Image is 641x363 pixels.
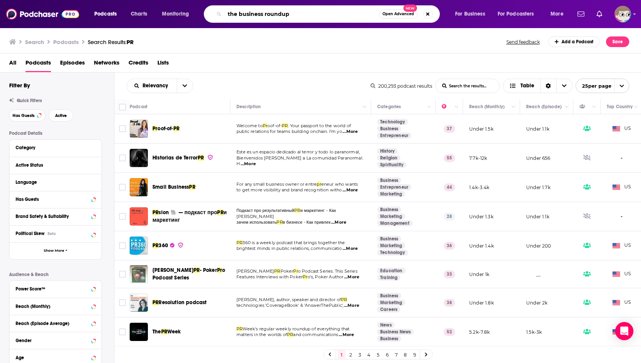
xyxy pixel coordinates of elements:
[159,299,206,306] span: Resolution podcast
[152,328,161,335] span: The
[614,6,631,22] img: User Profile
[293,332,338,337] span: and communications
[339,332,354,338] span: ...More
[276,219,282,225] span: PR
[377,207,401,213] a: Business
[562,103,571,112] button: Column Actions
[119,271,126,278] span: Toggle select row
[236,129,342,134] span: public relations for teams building onchain. I’m yo
[130,323,148,341] img: The PR Week
[576,79,629,93] button: open menu
[444,154,455,162] p: 55
[377,306,400,312] a: Careers
[377,293,401,299] a: Business
[593,8,605,21] a: Show notifications dropdown
[225,8,379,20] input: Search podcasts, credits, & more...
[9,57,16,72] a: All
[612,328,631,336] span: US
[377,220,413,226] a: Management
[178,242,184,248] img: verified Badge
[377,268,406,274] a: Education
[590,103,599,112] button: Column Actions
[17,98,42,103] span: Quick Filters
[620,154,623,163] span: -
[377,243,405,249] a: Marketing
[94,9,117,19] span: Podcasts
[282,123,288,128] span: PR
[9,272,102,277] p: Audience & Reach
[127,83,177,88] button: open menu
[614,6,631,22] span: Logged in as JeremyBonds
[94,57,119,72] a: Networks
[217,267,222,273] span: Pr
[444,299,455,306] p: 38
[341,297,347,302] span: PR
[130,237,148,255] img: PR 360
[10,242,102,259] button: Show More
[119,299,126,306] span: Toggle select row
[469,213,493,220] p: Under 1.3k
[444,213,455,220] p: 28
[49,109,73,122] button: Active
[130,294,148,312] img: PR Resolution podcast
[152,242,184,249] a: PR360
[503,79,573,93] h2: Choose View
[469,243,494,249] p: Under 1.4k
[157,125,173,132] span: oof-of-
[526,243,551,249] p: Under 200
[211,5,447,23] div: Search podcasts, credits, & more...
[16,335,95,345] button: Gender
[236,297,341,302] span: [PERSON_NAME], author, speaker and director of
[25,38,44,46] h3: Search
[177,79,193,93] button: open menu
[303,274,307,279] span: Pr
[401,350,409,359] a: 8
[130,178,148,196] img: Small Business PR
[606,36,629,47] button: Save
[48,231,56,236] div: Beta
[344,303,359,309] span: ...More
[615,322,633,340] div: Open Intercom Messenger
[53,38,79,46] h3: Podcasts
[425,103,434,112] button: Column Actions
[60,57,85,72] a: Episodes
[16,211,95,221] button: Brand Safety & Suitability
[469,271,489,278] p: Under 1k
[444,270,455,278] p: 33
[236,208,294,213] span: Подкаст про результативный
[377,184,411,190] a: Entrepreneur
[374,350,382,359] a: 5
[236,219,276,225] span: зачем использовать
[152,242,159,249] span: PR
[504,39,542,45] button: Send feedback
[579,102,590,111] div: Has Guests
[119,184,126,191] span: Toggle select row
[6,7,79,21] a: Podchaser - Follow, Share and Rate Podcasts
[469,300,494,306] p: Under 1.8k
[469,184,490,191] p: 1.4k-3.4k
[152,209,228,224] a: PRslon 🐘 — подкаст проPRи маркетинг
[365,350,373,359] a: 4
[526,126,549,132] p: Under 1.1k
[403,5,417,12] span: New
[383,350,391,359] a: 6
[127,79,193,93] h2: Choose List sort
[377,119,408,125] a: Technology
[236,187,342,193] span: to get more visibility and brand recognition witho
[450,8,495,20] button: open menu
[243,240,345,245] span: 360 is a weekly podcast that brings together the
[198,155,204,161] span: PR
[16,231,44,236] span: Political Skew
[152,125,157,132] span: Pr
[44,249,64,253] span: Show More
[526,184,551,191] p: Under 1.7k
[444,125,455,133] p: 37
[321,181,358,187] span: eneur who wants
[283,219,331,225] span: в бизнесе - Как привлек
[152,154,213,162] a: Historias de TerrorPR
[189,184,195,190] span: PR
